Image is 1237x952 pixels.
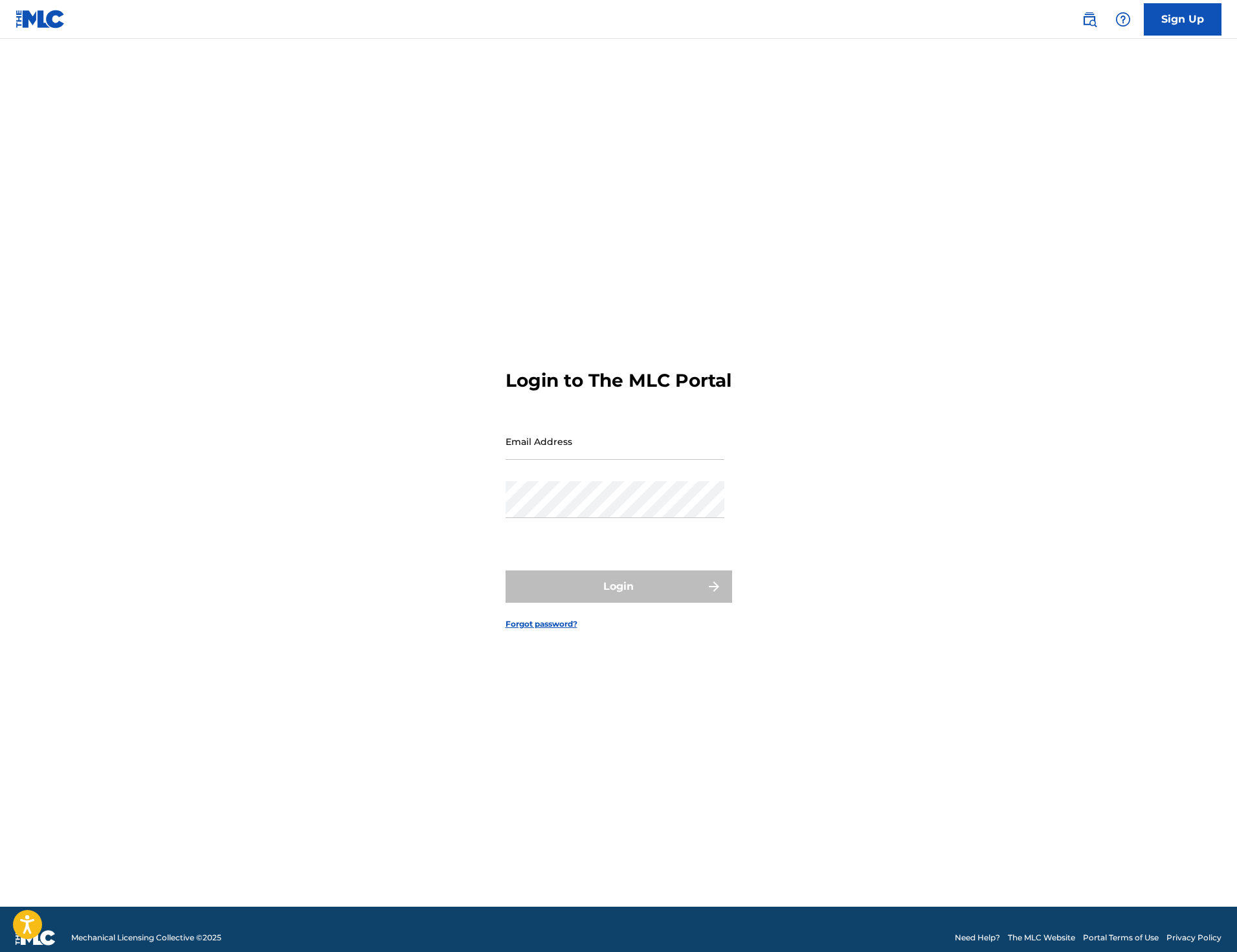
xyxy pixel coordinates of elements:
a: Privacy Policy [1166,932,1221,944]
a: Public Search [1076,6,1102,32]
div: Help [1110,6,1136,32]
a: Forgot password? [506,618,577,630]
span: Mechanical Licensing Collective © 2025 [71,932,221,944]
a: Sign Up [1144,3,1221,36]
h3: Login to The MLC Portal [506,369,731,392]
a: The MLC Website [1008,932,1075,944]
img: MLC Logo [16,10,65,28]
img: help [1115,12,1131,27]
img: logo [16,930,56,946]
img: search [1082,12,1097,27]
a: Portal Terms of Use [1083,932,1159,944]
iframe: Chat Widget [1172,890,1237,952]
a: Need Help? [955,932,1000,944]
